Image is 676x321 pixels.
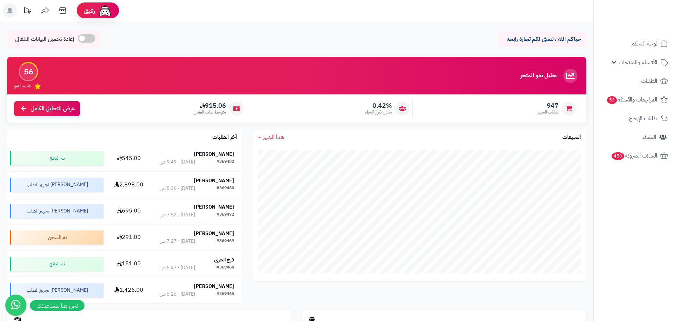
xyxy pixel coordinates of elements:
[159,211,195,218] div: [DATE] - 7:52 ص
[217,238,234,245] div: #369469
[159,291,195,298] div: [DATE] - 6:26 ص
[598,147,672,164] a: السلات المتروكة450
[106,145,151,171] td: 545.00
[365,102,392,110] span: 0.42%
[159,238,195,245] div: [DATE] - 7:27 ص
[10,230,104,245] div: تم الشحن
[10,283,104,297] div: [PERSON_NAME] تجهيز الطلب
[503,35,581,43] p: حياكم الله ، نتمنى لكم تجارة رابحة
[263,133,284,141] span: هذا الشهر
[19,4,36,19] a: تحديثات المنصة
[194,102,226,110] span: 915.06
[194,283,234,290] strong: [PERSON_NAME]
[14,101,80,116] a: عرض التحليل الكامل
[258,133,284,141] a: هذا الشهر
[538,102,558,110] span: 947
[217,264,234,271] div: #369468
[365,109,392,115] span: معدل تكرار الشراء
[159,264,195,271] div: [DATE] - 6:47 ص
[643,132,656,142] span: العملاء
[631,39,657,49] span: لوحة التحكم
[619,57,657,67] span: الأقسام والمنتجات
[607,96,617,104] span: 53
[214,256,234,264] strong: فرح الحربي
[106,224,151,251] td: 291.00
[641,76,657,86] span: الطلبات
[106,251,151,277] td: 151.00
[217,159,234,166] div: #369482
[194,203,234,211] strong: [PERSON_NAME]
[159,185,195,192] div: [DATE] - 8:36 ص
[106,277,151,303] td: 1,426.00
[538,109,558,115] span: طلبات الشهر
[194,150,234,158] strong: [PERSON_NAME]
[10,151,104,165] div: تم الدفع
[10,257,104,271] div: تم الدفع
[217,291,234,298] div: #369465
[629,113,657,123] span: طلبات الإرجاع
[612,152,625,160] span: 450
[194,230,234,237] strong: [PERSON_NAME]
[15,35,74,43] span: إعادة تحميل البيانات التلقائي
[217,185,234,192] div: #369480
[194,109,226,115] span: متوسط طلب العميل
[562,134,581,141] h3: المبيعات
[611,151,657,161] span: السلات المتروكة
[194,177,234,184] strong: [PERSON_NAME]
[10,204,104,218] div: [PERSON_NAME] تجهيز الطلب
[14,83,31,89] span: تقييم النمو
[98,4,112,18] img: ai-face.png
[598,91,672,108] a: المراجعات والأسئلة53
[598,35,672,52] a: لوحة التحكم
[217,211,234,218] div: #369472
[520,73,557,79] h3: تحليل نمو المتجر
[606,95,657,105] span: المراجعات والأسئلة
[159,159,195,166] div: [DATE] - 9:49 ص
[598,129,672,146] a: العملاء
[106,172,151,198] td: 2,898.00
[212,134,237,141] h3: آخر الطلبات
[598,73,672,89] a: الطلبات
[628,17,669,31] img: logo-2.png
[598,110,672,127] a: طلبات الإرجاع
[10,178,104,192] div: [PERSON_NAME] تجهيز الطلب
[84,6,95,15] span: رفيق
[31,105,75,113] span: عرض التحليل الكامل
[106,198,151,224] td: 695.00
